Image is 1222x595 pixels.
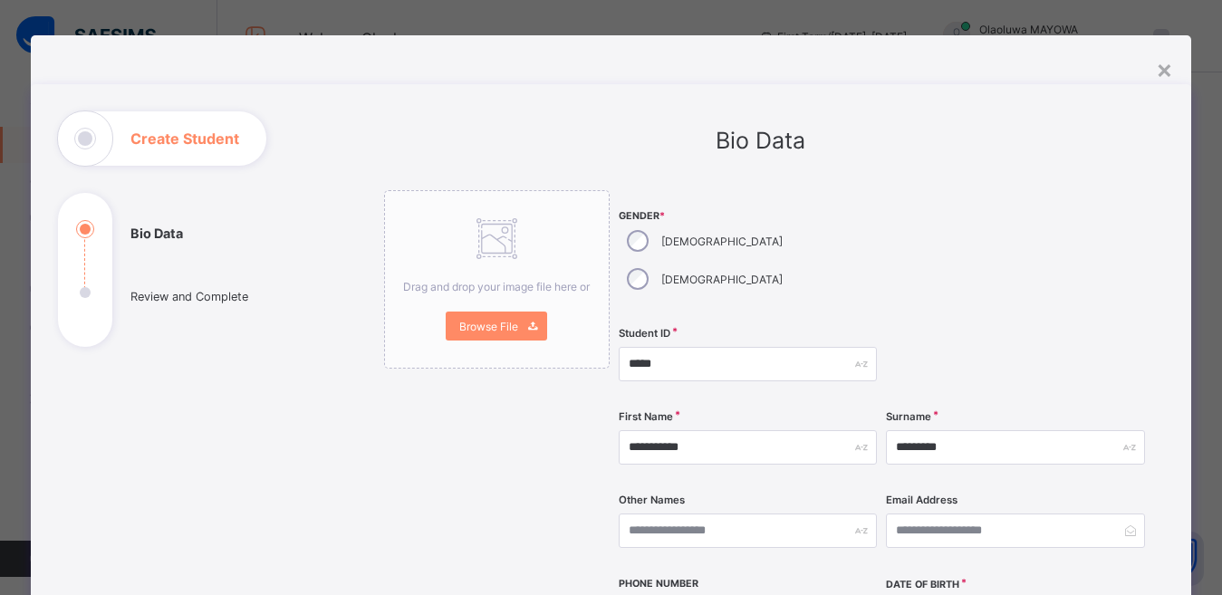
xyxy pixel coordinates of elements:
[130,131,239,146] h1: Create Student
[886,410,931,423] label: Surname
[619,327,670,340] label: Student ID
[459,320,518,333] span: Browse File
[619,578,698,590] label: Phone Number
[886,579,959,590] label: Date of Birth
[886,494,957,506] label: Email Address
[661,273,783,286] label: [DEMOGRAPHIC_DATA]
[716,127,805,154] span: Bio Data
[619,494,685,506] label: Other Names
[384,190,610,369] div: Drag and drop your image file here orBrowse File
[619,210,877,222] span: Gender
[403,280,590,293] span: Drag and drop your image file here or
[619,410,673,423] label: First Name
[1156,53,1173,84] div: ×
[661,235,783,248] label: [DEMOGRAPHIC_DATA]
